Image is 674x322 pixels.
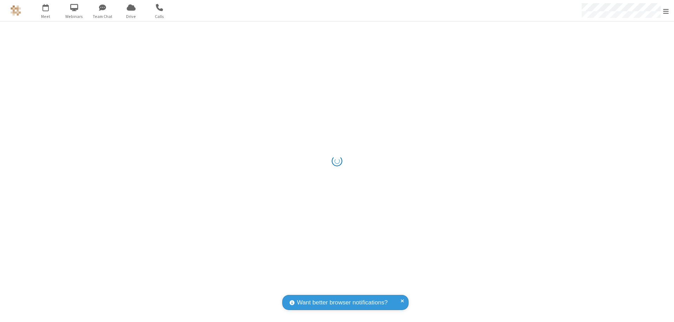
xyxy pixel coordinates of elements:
[118,13,144,20] span: Drive
[90,13,116,20] span: Team Chat
[11,5,21,16] img: QA Selenium DO NOT DELETE OR CHANGE
[61,13,87,20] span: Webinars
[33,13,59,20] span: Meet
[297,298,388,307] span: Want better browser notifications?
[146,13,173,20] span: Calls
